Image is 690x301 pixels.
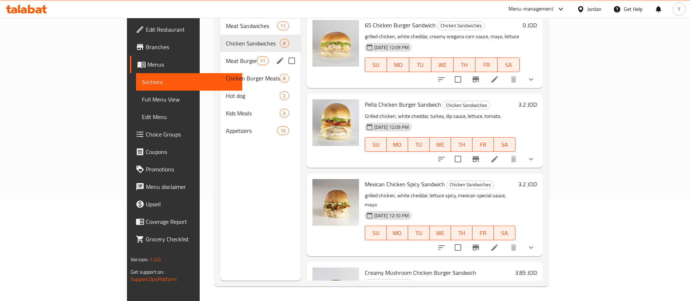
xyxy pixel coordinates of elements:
[280,74,289,83] div: items
[387,58,409,72] button: MO
[494,137,515,152] button: SA
[226,56,257,65] span: Meat Burger Meals
[130,21,242,38] a: Edit Restaurant
[454,228,470,238] span: TH
[505,239,522,256] button: delete
[490,75,499,84] a: Edit menu item
[498,58,520,72] button: SA
[147,60,236,69] span: Menus
[365,58,387,72] button: SU
[220,52,301,70] div: Meat Burger Meals11edit
[518,179,537,189] h6: 3.2 JOD
[280,75,288,82] span: 8
[408,226,430,240] button: TU
[257,56,268,65] div: items
[475,58,498,72] button: FR
[257,58,268,64] span: 11
[131,267,164,277] span: Get support on:
[277,21,289,30] div: items
[130,213,242,230] a: Coverage Report
[136,91,242,108] a: Full Menu View
[131,255,148,264] span: Version:
[368,60,384,70] span: SU
[280,92,288,99] span: 2
[226,21,277,30] span: Meat Sandwiches
[220,122,301,139] div: Appetizers10
[478,60,495,70] span: FR
[443,101,490,110] span: Chicken Sandwiches
[522,239,540,256] button: show more
[136,108,242,126] a: Edit Menu
[490,155,499,163] a: Edit menu item
[277,126,289,135] div: items
[434,60,451,70] span: WE
[518,99,537,110] h6: 3.2 JOD
[678,5,681,13] span: Y
[408,137,430,152] button: TU
[494,226,515,240] button: SA
[454,58,476,72] button: TH
[500,60,517,70] span: SA
[146,130,236,139] span: Choice Groups
[130,56,242,73] a: Menus
[490,243,499,252] a: Edit menu item
[142,78,236,86] span: Sections
[130,143,242,161] a: Coupons
[472,137,494,152] button: FR
[523,20,537,30] h6: 0 JOD
[312,20,359,67] img: 65 Chicken Burger Sandwich
[450,72,466,87] span: Select to update
[146,25,236,34] span: Edit Restaurant
[130,230,242,248] a: Grocery Checklist
[433,71,450,88] button: sort-choices
[278,23,288,29] span: 11
[312,99,359,146] img: Pella Chicken Burger Sandwich
[146,235,236,243] span: Grocery Checklist
[387,226,408,240] button: MO
[409,58,431,72] button: TU
[365,112,515,121] p: Grilled chicken, white cheddar, turkey, dip sauce, lettuce, tomato.
[508,5,553,13] div: Menu-management
[220,17,301,35] div: Meat Sandwiches11
[220,35,301,52] div: Chicken Sandwiches8
[412,60,428,70] span: TU
[527,243,535,252] svg: Show Choices
[390,228,405,238] span: MO
[131,274,177,284] a: Support.OpsPlatform
[146,43,236,51] span: Branches
[371,124,412,131] span: [DATE] 12:09 PM
[226,126,277,135] div: Appetizers
[146,182,236,191] span: Menu disclaimer
[451,137,472,152] button: TH
[220,87,301,104] div: Hot dog2
[587,5,602,13] div: Jordan
[365,99,441,110] span: Pella Chicken Burger Sandwich
[527,155,535,163] svg: Show Choices
[515,268,537,278] h6: 3.85 JOD
[365,267,476,278] span: Creamy Mushroom Chicken Burger Sandwich
[280,40,288,47] span: 8
[450,151,466,167] span: Select to update
[280,110,288,117] span: 3
[220,14,301,142] nav: Menu sections
[146,200,236,209] span: Upsell
[467,150,484,168] button: Branch-specific-item
[475,228,491,238] span: FR
[390,60,406,70] span: MO
[371,212,412,219] span: [DATE] 12:10 PM
[497,139,512,150] span: SA
[146,147,236,156] span: Coupons
[226,109,280,118] span: Kids Meals
[451,226,472,240] button: TH
[456,60,473,70] span: TH
[450,240,466,255] span: Select to update
[522,71,540,88] button: show more
[280,39,289,48] div: items
[365,137,387,152] button: SU
[280,109,289,118] div: items
[527,75,535,84] svg: Show Choices
[130,38,242,56] a: Branches
[226,39,280,48] span: Chicken Sandwiches
[443,101,490,110] div: Chicken Sandwiches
